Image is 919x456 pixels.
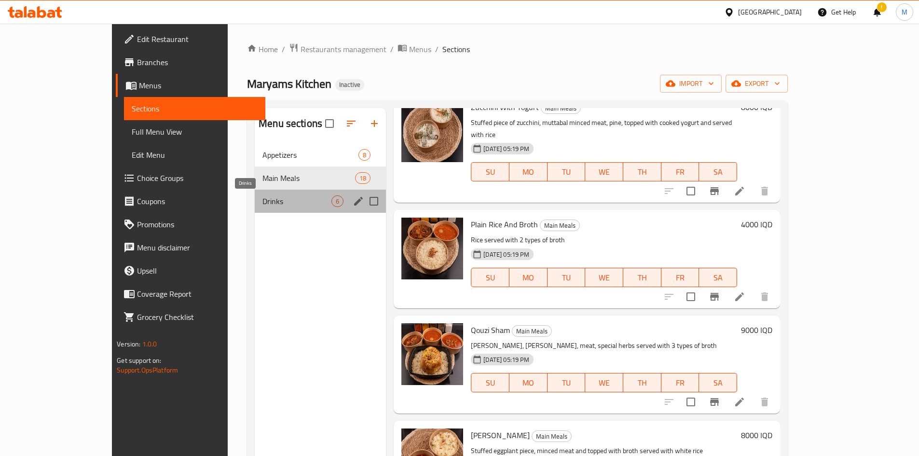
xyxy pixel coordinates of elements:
span: Select to update [681,287,701,307]
span: TU [551,271,582,285]
a: Promotions [116,213,265,236]
button: FR [661,268,700,287]
div: Main Meals [512,325,552,337]
h2: Menu sections [259,116,322,131]
a: Choice Groups [116,166,265,190]
p: [PERSON_NAME], [PERSON_NAME], meat, special herbs served with 3 types of broth [471,340,737,352]
button: TU [548,268,586,287]
span: Coupons [137,195,258,207]
nav: breadcrumb [247,43,788,55]
span: TH [627,376,658,390]
span: SU [475,271,506,285]
span: MO [513,165,544,179]
span: Plain Rice And Broth [471,217,538,232]
span: TH [627,271,658,285]
span: SA [703,376,733,390]
span: Edit Menu [132,149,258,161]
li: / [435,43,439,55]
img: Plain Rice And Broth [401,218,463,279]
span: 8 [359,151,370,160]
button: SA [699,268,737,287]
a: Edit Menu [124,143,265,166]
a: Menu disclaimer [116,236,265,259]
span: Inactive [335,81,364,89]
button: TH [623,268,661,287]
a: Upsell [116,259,265,282]
button: WE [585,162,623,181]
a: Edit menu item [734,396,745,408]
button: WE [585,373,623,392]
button: SU [471,373,509,392]
span: Main Meals [532,431,571,442]
span: MO [513,271,544,285]
button: FR [661,373,700,392]
span: SA [703,165,733,179]
button: Branch-specific-item [703,180,726,203]
p: Rice served with 2 types of broth [471,234,737,246]
span: [DATE] 05:19 PM [480,355,533,364]
a: Sections [124,97,265,120]
span: Maryams Kitchen [247,73,331,95]
h6: 8000 IQD [741,428,772,442]
span: Qouzi Sham [471,323,510,337]
div: Appetizers [262,149,358,161]
div: Main Meals [532,430,572,442]
span: TH [627,165,658,179]
span: FR [665,271,696,285]
span: Coverage Report [137,288,258,300]
span: MO [513,376,544,390]
span: Menus [409,43,431,55]
span: Select all sections [319,113,340,134]
span: Full Menu View [132,126,258,138]
button: edit [351,194,366,208]
button: Branch-specific-item [703,285,726,308]
span: Edit Restaurant [137,33,258,45]
button: Branch-specific-item [703,390,726,414]
button: FR [661,162,700,181]
span: Sort sections [340,112,363,135]
a: Coverage Report [116,282,265,305]
button: MO [509,268,548,287]
span: Sections [132,103,258,114]
div: Inactive [335,79,364,91]
span: [DATE] 05:19 PM [480,144,533,153]
span: Main Meals [541,103,580,114]
span: WE [589,271,619,285]
button: SU [471,162,509,181]
a: Support.OpsPlatform [117,364,178,376]
span: Menus [139,80,258,91]
span: Grocery Checklist [137,311,258,323]
button: TH [623,373,661,392]
span: Menu disclaimer [137,242,258,253]
button: import [660,75,722,93]
div: items [358,149,370,161]
nav: Menu sections [255,139,386,217]
span: M [902,7,907,17]
span: export [733,78,780,90]
span: FR [665,376,696,390]
a: Branches [116,51,265,74]
button: SU [471,268,509,287]
button: SA [699,162,737,181]
a: Coupons [116,190,265,213]
span: Version: [117,338,140,350]
span: Main Meals [540,220,579,231]
span: 1.0.0 [142,338,157,350]
a: Menus [398,43,431,55]
button: WE [585,268,623,287]
a: Menus [116,74,265,97]
button: MO [509,373,548,392]
h6: 9000 IQD [741,323,772,337]
button: delete [753,180,776,203]
span: Main Meals [512,326,551,337]
span: Get support on: [117,354,161,367]
div: [GEOGRAPHIC_DATA] [738,7,802,17]
span: [DATE] 05:19 PM [480,250,533,259]
div: items [355,172,370,184]
span: WE [589,376,619,390]
button: export [726,75,788,93]
span: [PERSON_NAME] [471,428,530,442]
span: Branches [137,56,258,68]
span: SU [475,165,506,179]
